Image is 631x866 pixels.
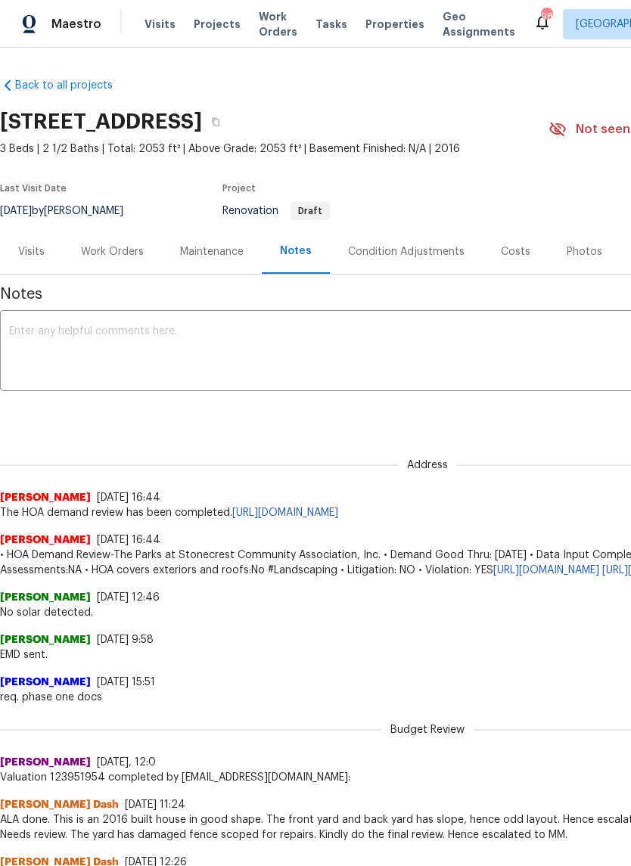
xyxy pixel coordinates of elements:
[97,592,160,603] span: [DATE] 12:46
[567,244,602,259] div: Photos
[194,17,241,32] span: Projects
[97,677,155,688] span: [DATE] 15:51
[541,9,552,24] div: 98
[51,17,101,32] span: Maestro
[381,722,474,737] span: Budget Review
[398,458,457,473] span: Address
[365,17,424,32] span: Properties
[280,244,312,259] div: Notes
[145,17,176,32] span: Visits
[202,108,229,135] button: Copy Address
[18,244,45,259] div: Visits
[443,9,515,39] span: Geo Assignments
[292,206,328,216] span: Draft
[125,799,185,810] span: [DATE] 11:24
[315,19,347,29] span: Tasks
[222,206,330,216] span: Renovation
[97,492,160,503] span: [DATE] 16:44
[81,244,144,259] div: Work Orders
[222,184,256,193] span: Project
[501,244,530,259] div: Costs
[180,244,244,259] div: Maintenance
[259,9,297,39] span: Work Orders
[97,757,156,768] span: [DATE], 12:0
[232,507,338,518] a: [URL][DOMAIN_NAME]
[97,635,154,645] span: [DATE] 9:58
[348,244,465,259] div: Condition Adjustments
[493,565,599,576] a: [URL][DOMAIN_NAME]
[97,535,160,545] span: [DATE] 16:44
